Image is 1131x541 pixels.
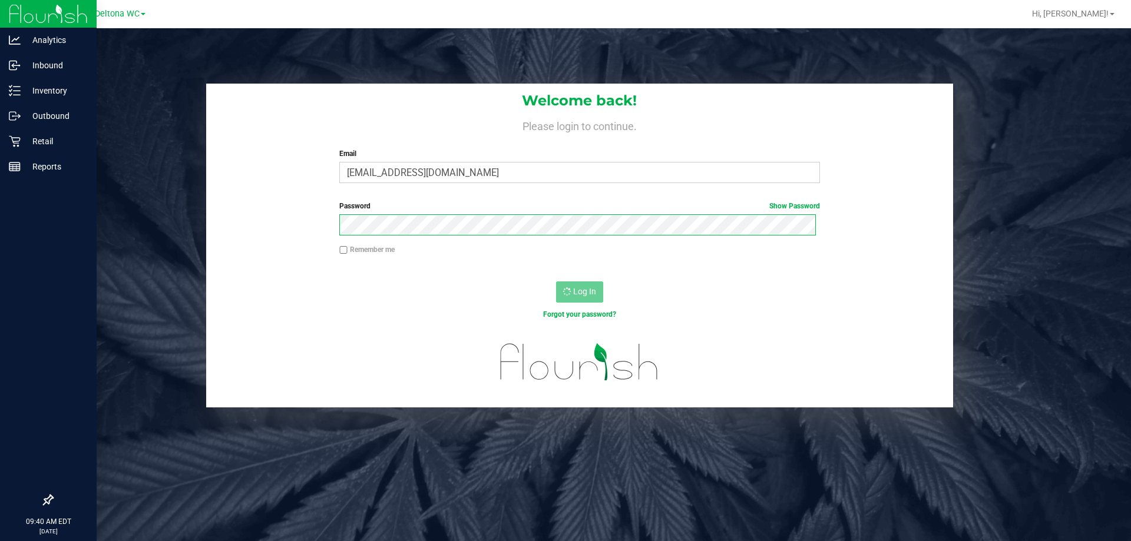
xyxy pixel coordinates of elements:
p: 09:40 AM EDT [5,516,91,527]
img: flourish_logo.svg [486,332,673,392]
inline-svg: Reports [9,161,21,172]
inline-svg: Analytics [9,34,21,46]
span: Log In [573,287,596,296]
inline-svg: Retail [9,135,21,147]
p: Inbound [21,58,91,72]
h1: Welcome back! [206,93,953,108]
label: Email [339,148,819,159]
p: Reports [21,160,91,174]
input: Remember me [339,246,348,254]
label: Remember me [339,244,395,255]
span: Deltona WC [95,9,140,19]
p: Retail [21,134,91,148]
h4: Please login to continue. [206,118,953,132]
p: Analytics [21,33,91,47]
span: Password [339,202,371,210]
a: Forgot your password? [543,310,616,318]
a: Show Password [769,202,820,210]
span: Hi, [PERSON_NAME]! [1032,9,1109,18]
inline-svg: Inbound [9,59,21,71]
p: [DATE] [5,527,91,536]
inline-svg: Outbound [9,110,21,122]
button: Log In [556,281,603,303]
p: Outbound [21,109,91,123]
inline-svg: Inventory [9,85,21,97]
p: Inventory [21,84,91,98]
